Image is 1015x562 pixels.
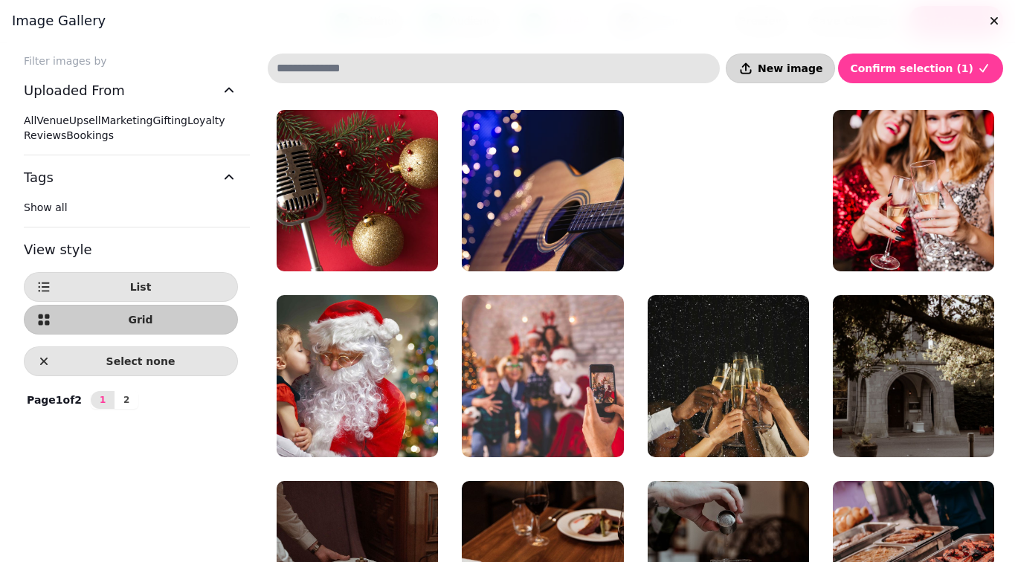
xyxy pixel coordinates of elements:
span: Bookings [66,129,114,141]
span: Loyalty [187,114,225,126]
button: New image [726,54,835,83]
span: List [56,282,225,292]
button: Uploaded From [24,68,238,113]
button: Select none [24,346,238,376]
span: Reviews [24,129,66,141]
span: 1 [97,395,109,404]
img: Adobe Express - file (1).jpg [462,295,623,456]
button: Tags [24,155,238,200]
div: Tags [24,200,238,227]
span: Grid [56,314,225,325]
span: Upsell [69,114,101,126]
h3: Image gallery [12,12,1003,30]
span: Gifting [152,114,187,126]
label: Filter images by [12,54,250,68]
button: 1 [91,391,115,409]
button: 2 [115,391,138,409]
span: 2 [120,395,132,404]
button: Grid [24,305,238,335]
img: shutterstock_2359997045.jpg [462,110,623,271]
button: List [24,272,238,302]
nav: Pagination [91,391,138,409]
span: Confirm selection ( 1 ) [850,63,973,74]
span: Marketing [101,114,153,126]
img: shutterstock_755059180 (2).jpg [833,110,994,271]
button: Confirm selection (1) [838,54,1003,83]
img: Adobe Express - file.jpg [648,295,809,456]
span: Venue [36,114,68,126]
img: shutterstock_1563126358 (1).jpg [277,110,438,271]
span: Select none [56,356,225,366]
span: New image [758,63,822,74]
div: Uploaded From [24,113,238,155]
span: Show all [24,201,68,213]
img: ardoe welcome.jpg [833,295,994,456]
p: Page 1 of 2 [21,393,88,407]
img: Adobe Express - file (2).jpg [277,295,438,456]
span: All [24,114,36,126]
h3: View style [24,239,238,260]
